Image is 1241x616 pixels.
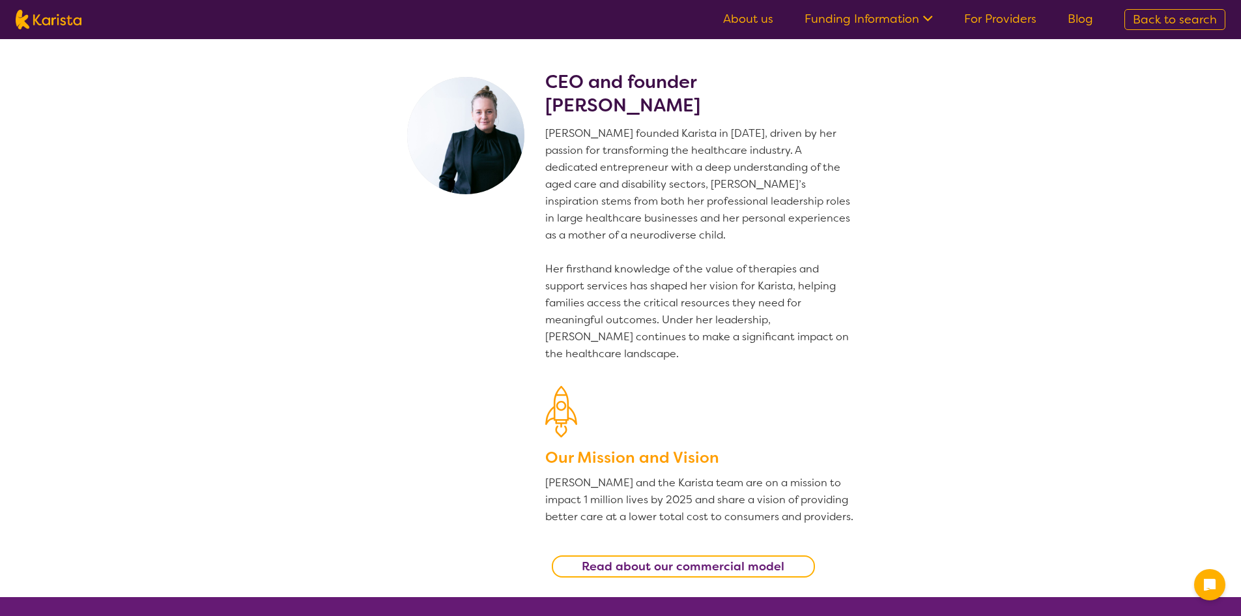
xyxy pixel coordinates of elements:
p: [PERSON_NAME] founded Karista in [DATE], driven by her passion for transforming the healthcare in... [545,125,855,362]
a: Funding Information [805,11,933,27]
p: [PERSON_NAME] and the Karista team are on a mission to impact 1 million lives by 2025 and share a... [545,475,855,525]
a: Blog [1068,11,1093,27]
a: About us [723,11,773,27]
span: Back to search [1133,12,1217,27]
b: Read about our commercial model [582,559,784,574]
h2: CEO and founder [PERSON_NAME] [545,70,855,117]
a: For Providers [964,11,1036,27]
img: Karista logo [16,10,81,29]
h3: Our Mission and Vision [545,446,855,469]
img: Our Mission [545,386,577,437]
a: Back to search [1124,9,1225,30]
